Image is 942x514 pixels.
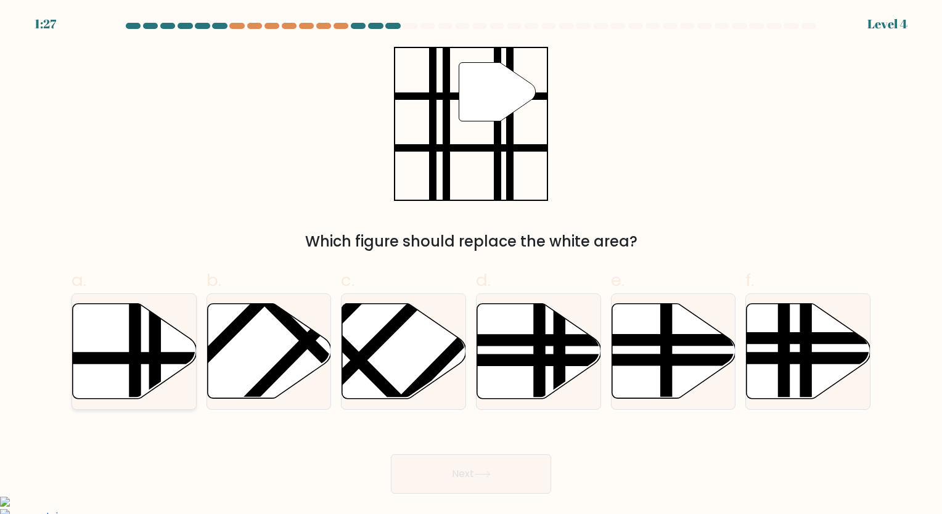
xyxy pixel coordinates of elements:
span: c. [341,268,354,292]
div: Which figure should replace the white area? [79,230,863,253]
div: 1:27 [35,15,56,33]
g: " [459,63,535,121]
span: e. [611,268,625,292]
span: f. [745,268,754,292]
div: Level 4 [867,15,907,33]
span: a. [72,268,86,292]
span: b. [207,268,221,292]
button: Next [391,454,551,494]
span: d. [476,268,491,292]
